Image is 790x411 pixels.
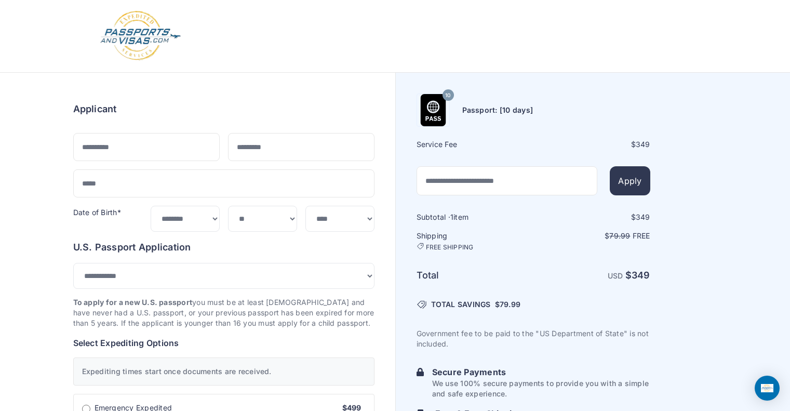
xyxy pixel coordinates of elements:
h6: Total [417,268,532,283]
img: Product Name [417,94,449,126]
p: Government fee to be paid to the "US Department of State" is not included. [417,328,650,349]
span: TOTAL SAVINGS [431,299,491,310]
label: Date of Birth* [73,208,121,217]
span: USD [608,271,623,280]
span: 10 [445,89,450,102]
h6: Service Fee [417,139,532,150]
div: $ [534,139,650,150]
div: Open Intercom Messenger [755,376,780,401]
span: $ [495,299,520,310]
h6: Applicant [73,102,117,116]
span: 79.99 [500,300,520,309]
h6: U.S. Passport Application [73,240,374,255]
div: Expediting times start once documents are received. [73,357,374,386]
span: 349 [636,140,650,149]
strong: $ [625,270,650,281]
h6: Shipping [417,231,532,251]
h6: Secure Payments [432,366,650,378]
h6: Passport: [10 days] [462,105,533,115]
button: Apply [610,166,650,195]
h6: Subtotal · item [417,212,532,222]
h6: Select Expediting Options [73,337,374,349]
p: $ [534,231,650,241]
span: 349 [636,213,650,221]
img: Logo [99,10,182,62]
span: FREE SHIPPING [426,243,474,251]
span: 1 [450,213,453,221]
div: $ [534,212,650,222]
strong: To apply for a new U.S. passport [73,298,193,307]
span: 349 [632,270,650,281]
p: you must be at least [DEMOGRAPHIC_DATA] and have never had a U.S. passport, or your previous pass... [73,297,374,328]
span: 79.99 [609,231,630,240]
p: We use 100% secure payments to provide you with a simple and safe experience. [432,378,650,399]
span: Free [633,231,650,240]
